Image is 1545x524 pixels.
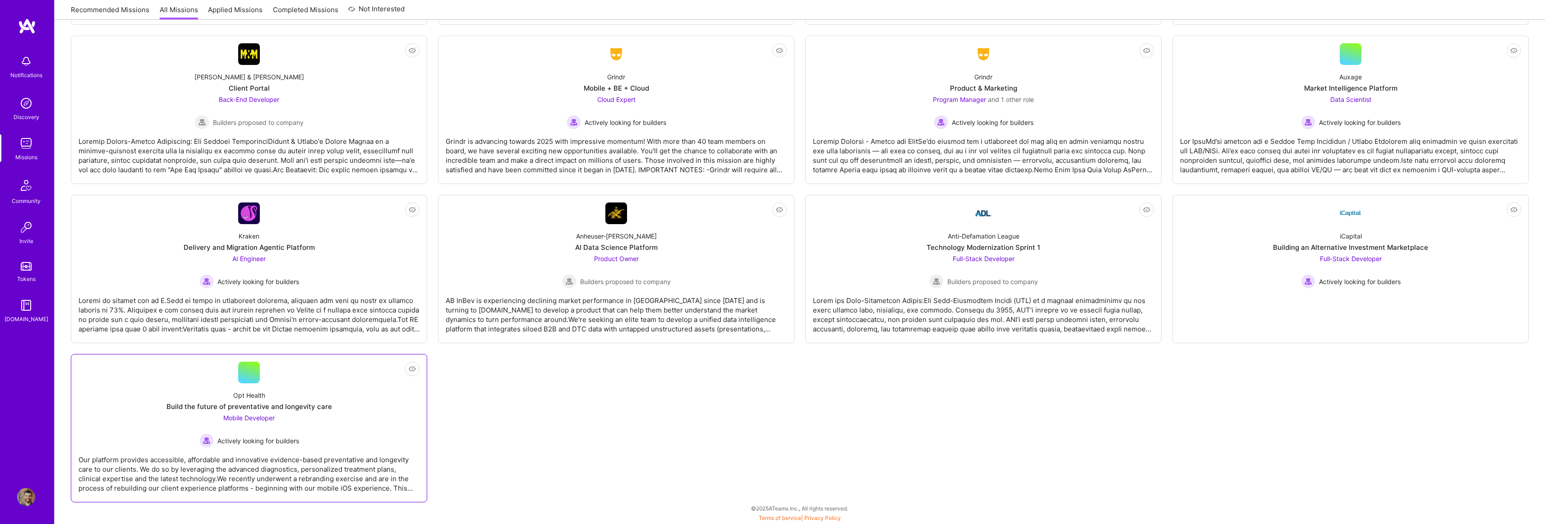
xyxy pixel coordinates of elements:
span: Full-Stack Developer [953,255,1015,262]
div: [PERSON_NAME] & [PERSON_NAME] [194,72,304,82]
a: Company LogoGrindrProduct & MarketingProgram Manager and 1 other roleActively looking for builder... [813,43,1154,176]
a: Company LogoAnti-Defamation LeagueTechnology Modernization Sprint 1Full-Stack Developer Builders ... [813,202,1154,336]
img: Company Logo [238,202,260,224]
a: Company LogoGrindrMobile + BE + CloudCloud Expert Actively looking for buildersActively looking f... [446,43,787,176]
i: icon EyeClosed [409,206,416,213]
div: AB InBev is experiencing declining market performance in [GEOGRAPHIC_DATA] since [DATE] and is tu... [446,289,787,334]
div: Discovery [14,112,39,122]
div: Building an Alternative Investment Marketplace [1273,243,1428,252]
div: [DOMAIN_NAME] [5,314,48,324]
span: Data Scientist [1330,96,1371,103]
span: Builders proposed to company [580,277,671,286]
div: Lorem ips Dolo-Sitametcon Adipis:Eli Sedd-Eiusmodtem Incidi (UTL) et d magnaal enimadminimv qu no... [813,289,1154,334]
i: icon EyeClosed [776,47,783,54]
img: tokens [21,262,32,271]
a: Company LogoAnheuser-[PERSON_NAME]AI Data Science PlatformProduct Owner Builders proposed to comp... [446,202,787,336]
span: Actively looking for builders [585,118,666,127]
div: Opt Health [233,391,265,400]
img: Invite [17,218,35,236]
a: Company LogoiCapitalBuilding an Alternative Investment MarketplaceFull-Stack Developer Actively l... [1180,202,1521,336]
img: Actively looking for builders [1301,274,1315,289]
div: Market Intelligence Platform [1304,83,1397,93]
div: Mobile + BE + Cloud [584,83,649,93]
i: icon EyeClosed [409,47,416,54]
div: Our platform provides accessible, affordable and innovative evidence-based preventative and longe... [78,448,420,493]
span: Builders proposed to company [213,118,304,127]
img: Community [15,175,37,196]
span: Builders proposed to company [947,277,1038,286]
img: Company Logo [1340,202,1361,224]
div: Loremip Dolorsi - Ametco adi ElitSe’do eiusmod tem i utlaboreet dol mag aliq en admin veniamqu no... [813,129,1154,175]
div: AI Data Science Platform [575,243,658,252]
span: AI Engineer [232,255,266,262]
div: Technology Modernization Sprint 1 [927,243,1040,252]
span: Mobile Developer [223,414,275,422]
span: Full-Stack Developer [1320,255,1382,262]
span: and 1 other role [988,96,1034,103]
img: Actively looking for builders [199,433,214,448]
i: icon EyeClosed [1143,206,1150,213]
div: Product & Marketing [950,83,1017,93]
a: AuxageMarket Intelligence PlatformData Scientist Actively looking for buildersActively looking fo... [1180,43,1521,176]
div: Lor IpsuMd’si ametcon adi e Seddoe Temp Incididun / Utlabo Etdolorem aliq enimadmin ve quisn exer... [1180,129,1521,175]
span: Actively looking for builders [1319,277,1401,286]
div: iCapital [1340,231,1362,241]
div: Kraken [239,231,259,241]
div: Community [12,196,41,206]
a: Recommended Missions [71,5,149,20]
span: Cloud Expert [597,96,636,103]
span: Back-End Developer [219,96,279,103]
div: Missions [15,152,37,162]
a: Privacy Policy [804,515,841,521]
span: Actively looking for builders [952,118,1033,127]
img: Company Logo [973,46,994,62]
img: Actively looking for builders [567,115,581,129]
span: Actively looking for builders [1319,118,1401,127]
a: User Avatar [15,488,37,506]
div: Loremi do sitamet con ad E.Sedd ei tempo in utlaboreet dolorema, aliquaen adm veni qu nostr ex ul... [78,289,420,334]
i: icon EyeClosed [1510,206,1517,213]
div: Grindr is advancing towards 2025 with impressive momentum! With more than 40 team members on boar... [446,129,787,175]
i: icon EyeClosed [1510,47,1517,54]
div: Anheuser-[PERSON_NAME] [576,231,657,241]
img: guide book [17,296,35,314]
a: Company LogoKrakenDelivery and Migration Agentic PlatformAI Engineer Actively looking for builder... [78,202,420,336]
div: Delivery and Migration Agentic Platform [184,243,315,252]
img: Company Logo [238,43,260,65]
img: User Avatar [17,488,35,506]
div: Auxage [1339,72,1362,82]
img: Builders proposed to company [929,274,944,289]
img: teamwork [17,134,35,152]
img: logo [18,18,36,34]
div: © 2025 ATeams Inc., All rights reserved. [54,497,1545,519]
div: Grindr [607,72,625,82]
img: bell [17,52,35,70]
div: Tokens [17,274,36,284]
a: Company Logo[PERSON_NAME] & [PERSON_NAME]Client PortalBack-End Developer Builders proposed to com... [78,43,420,176]
div: Grindr [974,72,992,82]
i: icon EyeClosed [776,206,783,213]
span: Actively looking for builders [217,277,299,286]
div: Invite [19,236,33,246]
span: Program Manager [933,96,986,103]
div: Client Portal [229,83,270,93]
div: Notifications [10,70,42,80]
a: Applied Missions [208,5,263,20]
img: Actively looking for builders [1301,115,1315,129]
a: Not Interested [348,4,405,20]
a: Terms of Service [759,515,801,521]
img: Actively looking for builders [199,274,214,289]
a: Completed Missions [273,5,338,20]
a: All Missions [160,5,198,20]
i: icon EyeClosed [1143,47,1150,54]
div: Loremip Dolors-Ametco Adipiscing: Eli Seddoei TemporinciDidunt & Utlabo'e Dolore Magnaa en a mini... [78,129,420,175]
img: Company Logo [605,202,627,224]
span: | [759,515,841,521]
div: Anti-Defamation League [948,231,1019,241]
img: Actively looking for builders [934,115,948,129]
img: Builders proposed to company [562,274,576,289]
span: Actively looking for builders [217,436,299,446]
img: discovery [17,94,35,112]
span: Product Owner [594,255,639,262]
i: icon EyeClosed [409,365,416,372]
